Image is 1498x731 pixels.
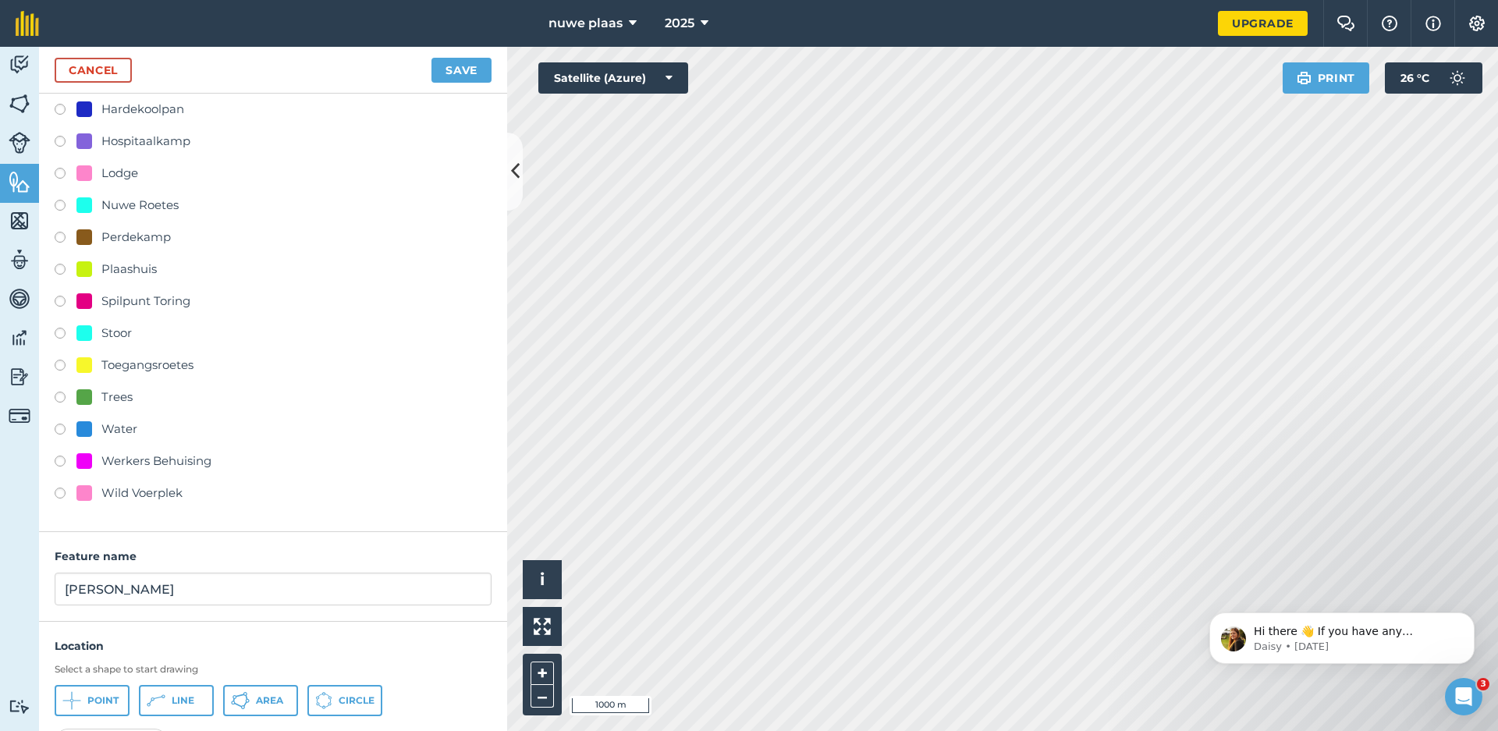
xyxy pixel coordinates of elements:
[55,685,130,716] button: Point
[9,132,30,154] img: svg+xml;base64,PD94bWwgdmVyc2lvbj0iMS4wIiBlbmNvZGluZz0idXRmLTgiPz4KPCEtLSBHZW5lcmF0b3I6IEFkb2JlIE...
[534,618,551,635] img: Four arrows, one pointing top left, one top right, one bottom right and the last bottom left
[223,685,298,716] button: Area
[307,685,382,716] button: Circle
[9,53,30,76] img: svg+xml;base64,PD94bWwgdmVyc2lvbj0iMS4wIiBlbmNvZGluZz0idXRmLTgiPz4KPCEtLSBHZW5lcmF0b3I6IEFkb2JlIE...
[172,694,194,707] span: Line
[9,209,30,232] img: svg+xml;base64,PHN2ZyB4bWxucz0iaHR0cDovL3d3dy53My5vcmcvMjAwMC9zdmciIHdpZHRoPSI1NiIgaGVpZ2h0PSI2MC...
[101,260,157,279] div: Plaashuis
[55,58,132,83] a: Cancel
[9,170,30,193] img: svg+xml;base64,PHN2ZyB4bWxucz0iaHR0cDovL3d3dy53My5vcmcvMjAwMC9zdmciIHdpZHRoPSI1NiIgaGVpZ2h0PSI2MC...
[1283,62,1370,94] button: Print
[9,405,30,427] img: svg+xml;base64,PD94bWwgdmVyc2lvbj0iMS4wIiBlbmNvZGluZz0idXRmLTgiPz4KPCEtLSBHZW5lcmF0b3I6IEFkb2JlIE...
[87,694,119,707] span: Point
[665,14,694,33] span: 2025
[101,356,193,374] div: Toegangsroetes
[101,484,183,502] div: Wild Voerplek
[9,287,30,310] img: svg+xml;base64,PD94bWwgdmVyc2lvbj0iMS4wIiBlbmNvZGluZz0idXRmLTgiPz4KPCEtLSBHZW5lcmF0b3I6IEFkb2JlIE...
[55,548,492,565] h4: Feature name
[9,92,30,115] img: svg+xml;base64,PHN2ZyB4bWxucz0iaHR0cDovL3d3dy53My5vcmcvMjAwMC9zdmciIHdpZHRoPSI1NiIgaGVpZ2h0PSI2MC...
[548,14,623,33] span: nuwe plaas
[531,662,554,685] button: +
[1297,69,1312,87] img: svg+xml;base64,PHN2ZyB4bWxucz0iaHR0cDovL3d3dy53My5vcmcvMjAwMC9zdmciIHdpZHRoPSIxOSIgaGVpZ2h0PSIyNC...
[1468,16,1486,31] img: A cog icon
[1445,678,1482,715] iframe: Intercom live chat
[531,685,554,708] button: –
[101,132,190,151] div: Hospitaalkamp
[1442,62,1473,94] img: svg+xml;base64,PD94bWwgdmVyc2lvbj0iMS4wIiBlbmNvZGluZz0idXRmLTgiPz4KPCEtLSBHZW5lcmF0b3I6IEFkb2JlIE...
[9,248,30,271] img: svg+xml;base64,PD94bWwgdmVyc2lvbj0iMS4wIiBlbmNvZGluZz0idXRmLTgiPz4KPCEtLSBHZW5lcmF0b3I6IEFkb2JlIE...
[1385,62,1482,94] button: 26 °C
[101,324,132,342] div: Stoor
[55,663,492,676] h3: Select a shape to start drawing
[101,452,211,470] div: Werkers Behuising
[101,228,171,247] div: Perdekamp
[540,570,545,589] span: i
[101,292,190,310] div: Spilpunt Toring
[101,164,138,183] div: Lodge
[431,58,492,83] button: Save
[9,365,30,389] img: svg+xml;base64,PD94bWwgdmVyc2lvbj0iMS4wIiBlbmNvZGluZz0idXRmLTgiPz4KPCEtLSBHZW5lcmF0b3I6IEFkb2JlIE...
[1186,580,1498,689] iframe: Intercom notifications message
[9,699,30,714] img: svg+xml;base64,PD94bWwgdmVyc2lvbj0iMS4wIiBlbmNvZGluZz0idXRmLTgiPz4KPCEtLSBHZW5lcmF0b3I6IEFkb2JlIE...
[101,196,179,215] div: Nuwe Roetes
[9,326,30,350] img: svg+xml;base64,PD94bWwgdmVyc2lvbj0iMS4wIiBlbmNvZGluZz0idXRmLTgiPz4KPCEtLSBHZW5lcmF0b3I6IEFkb2JlIE...
[1477,678,1489,690] span: 3
[256,694,283,707] span: Area
[1336,16,1355,31] img: Two speech bubbles overlapping with the left bubble in the forefront
[523,560,562,599] button: i
[538,62,688,94] button: Satellite (Azure)
[339,694,374,707] span: Circle
[101,100,184,119] div: Hardekoolpan
[1380,16,1399,31] img: A question mark icon
[16,11,39,36] img: fieldmargin Logo
[55,637,492,655] h4: Location
[1425,14,1441,33] img: svg+xml;base64,PHN2ZyB4bWxucz0iaHR0cDovL3d3dy53My5vcmcvMjAwMC9zdmciIHdpZHRoPSIxNyIgaGVpZ2h0PSIxNy...
[101,388,133,406] div: Trees
[1218,11,1308,36] a: Upgrade
[1400,62,1429,94] span: 26 ° C
[139,685,214,716] button: Line
[101,420,137,438] div: Water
